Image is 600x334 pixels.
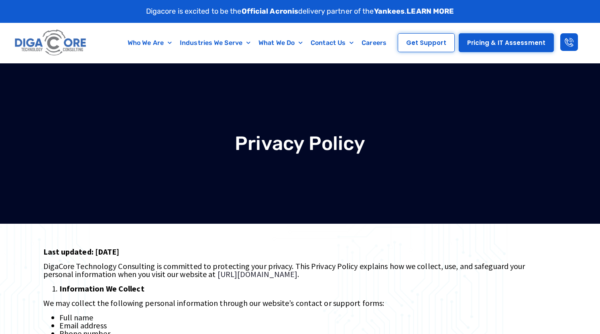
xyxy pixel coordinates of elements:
span: [URL][DOMAIN_NAME] [218,269,298,279]
a: Pricing & IT Assessment [459,33,554,52]
a: LEARN MORE [407,7,454,16]
span: Pricing & IT Assessment [467,40,545,46]
strong: Official Acronis [242,7,299,16]
h1: Privacy Policy [43,133,557,154]
a: What We Do [254,34,307,52]
span: Get Support [406,40,446,46]
span: Full name [59,312,94,322]
a: [URL][DOMAIN_NAME] [216,269,298,279]
a: Who We Are [124,34,176,52]
span: We may collect the following personal information through our website’s contact or support forms: [43,298,384,308]
span: . [297,269,299,279]
a: Careers [358,34,391,52]
img: Digacore logo 1 [13,27,89,59]
b: Last updated: [DATE] [43,247,120,257]
a: Industries We Serve [176,34,254,52]
a: Get Support [398,33,455,52]
b: Information We Collect [59,283,144,294]
span: DigaCore Technology Consulting is committed to protecting your privacy. This Privacy Policy expla... [43,261,525,279]
nav: Menu [120,34,393,52]
span: Email address [59,320,107,330]
a: Contact Us [307,34,358,52]
strong: Yankees [374,7,405,16]
p: Digacore is excited to be the delivery partner of the . [146,6,454,17]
